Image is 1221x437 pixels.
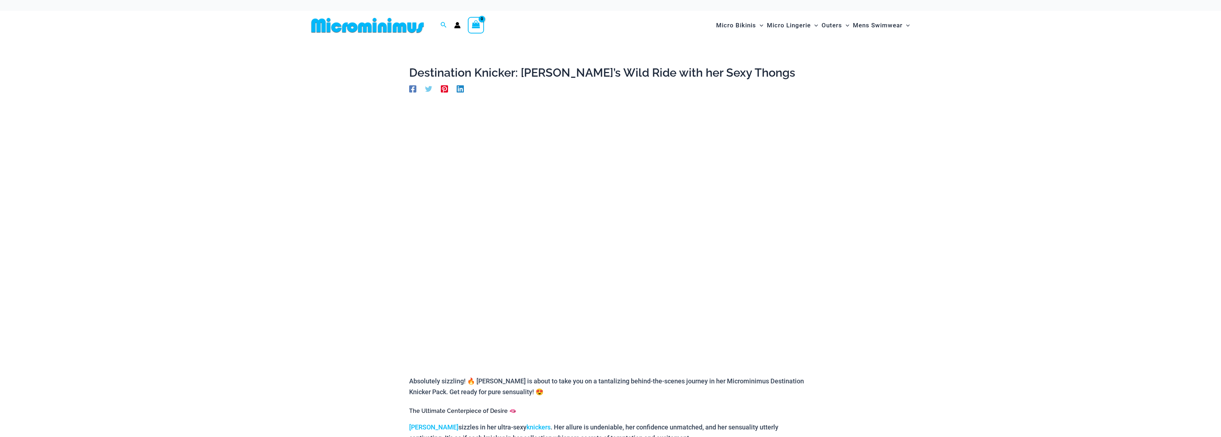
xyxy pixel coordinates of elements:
span: Menu Toggle [842,16,849,35]
img: MM SHOP LOGO FLAT [308,17,427,33]
a: Linkedin [457,85,464,93]
a: [PERSON_NAME] [409,423,458,431]
nav: Site Navigation [713,13,913,37]
span: Micro Bikinis [716,16,756,35]
a: OutersMenu ToggleMenu Toggle [820,14,851,36]
span: Menu Toggle [903,16,910,35]
span: Mens Swimwear [853,16,903,35]
span: Menu Toggle [756,16,763,35]
span: Outers [822,16,842,35]
span: Absolutely sizzling! 🔥 [PERSON_NAME] is about to take you on a tantalizing behind-the-scenes jour... [409,377,804,396]
a: Pinterest [441,85,448,93]
b: The Ultimate Centerpiece of Desire 🫦 [409,407,516,414]
a: Facebook [409,85,416,93]
a: Search icon link [440,21,447,30]
span: Micro Lingerie [767,16,811,35]
a: Account icon link [454,22,461,28]
a: Mens SwimwearMenu ToggleMenu Toggle [851,14,912,36]
a: knickers [526,423,551,431]
a: Twitter [425,85,432,93]
span: Menu Toggle [811,16,818,35]
a: Micro LingerieMenu ToggleMenu Toggle [765,14,820,36]
a: View Shopping Cart, empty [468,17,484,33]
a: Micro BikinisMenu ToggleMenu Toggle [714,14,765,36]
h1: Destination Knicker: [PERSON_NAME]’s Wild Ride with her Sexy Thongs [409,66,812,80]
